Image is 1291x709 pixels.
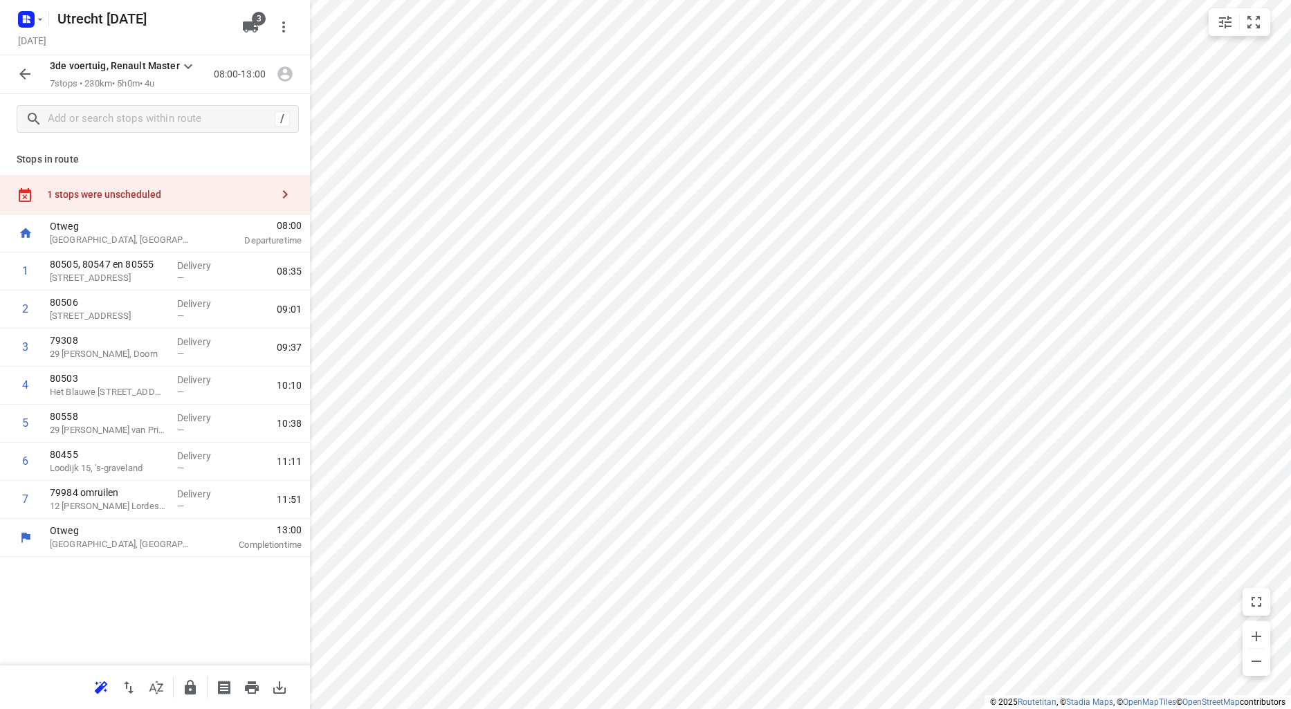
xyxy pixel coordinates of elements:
p: 80503 [50,371,166,385]
p: Delivery [177,487,228,501]
span: Sort by time window [143,680,170,693]
p: 08:00-13:00 [214,67,271,82]
p: Otweg [50,524,194,537]
span: — [177,387,184,397]
p: 79308 [50,333,166,347]
button: Lock route [176,674,204,701]
div: 7 [22,492,28,506]
span: 08:00 [210,219,302,232]
p: Kievitdwarsstraat 38, Utrecht [50,309,166,323]
p: Departure time [210,234,302,248]
span: 09:37 [277,340,302,354]
a: OpenMapTiles [1123,697,1176,707]
p: Het Blauwe Laken 3, Amersfoort [50,385,166,399]
p: Completion time [210,538,302,552]
span: — [177,463,184,473]
p: 79984 omruilen [50,486,166,499]
p: 29 Groen van Prinstererstraat, Soest [50,423,166,437]
span: Assign driver [271,67,299,80]
p: [GEOGRAPHIC_DATA], [GEOGRAPHIC_DATA] [50,233,194,247]
span: — [177,425,184,435]
span: Download route [266,680,293,693]
p: Delivery [177,297,228,311]
span: 13:00 [210,523,302,537]
span: 10:38 [277,416,302,430]
div: 4 [22,378,28,392]
p: 80505, 80547 en 80555 [50,257,166,271]
h5: Project date [12,33,52,48]
span: Reoptimize route [87,680,115,693]
button: Fit zoom [1240,8,1267,36]
span: — [177,273,184,283]
p: Loodijk 15, 's-graveland [50,461,166,475]
span: — [177,501,184,511]
a: OpenStreetMap [1182,697,1240,707]
a: Stadia Maps [1066,697,1113,707]
p: Delivery [177,335,228,349]
input: Add or search stops within route [48,109,275,130]
span: Print shipping labels [210,680,238,693]
p: [STREET_ADDRESS] [50,271,166,285]
div: / [275,111,290,127]
li: © 2025 , © , © © contributors [990,697,1285,707]
span: 09:01 [277,302,302,316]
button: 3 [237,13,264,41]
span: 11:11 [277,454,302,468]
p: 12 Audre Lordestraat, Almere [50,499,166,513]
a: Routetitan [1018,697,1056,707]
h5: Utrecht [DATE] [52,8,231,30]
p: 80558 [50,409,166,423]
div: small contained button group [1209,8,1270,36]
p: Delivery [177,449,228,463]
div: 3 [22,340,28,353]
div: 1 stops were unscheduled [47,189,271,200]
span: — [177,349,184,359]
p: Stops in route [17,152,293,167]
span: — [177,311,184,321]
div: 5 [22,416,28,430]
div: 2 [22,302,28,315]
p: Delivery [177,373,228,387]
p: 29 [PERSON_NAME], Doorn [50,347,166,361]
p: Delivery [177,259,228,273]
div: 6 [22,454,28,468]
p: [GEOGRAPHIC_DATA], [GEOGRAPHIC_DATA] [50,537,194,551]
span: 3 [252,12,266,26]
p: Delivery [177,411,228,425]
p: Otweg [50,219,194,233]
div: 1 [22,264,28,277]
span: 08:35 [277,264,302,278]
p: 80455 [50,448,166,461]
p: 7 stops • 230km • 5h0m • 4u [50,77,196,91]
button: Map settings [1211,8,1239,36]
p: 80506 [50,295,166,309]
span: Print route [238,680,266,693]
p: 3de voertuig, Renault Master [50,59,180,73]
span: 11:51 [277,492,302,506]
span: Reverse route [115,680,143,693]
span: 10:10 [277,378,302,392]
